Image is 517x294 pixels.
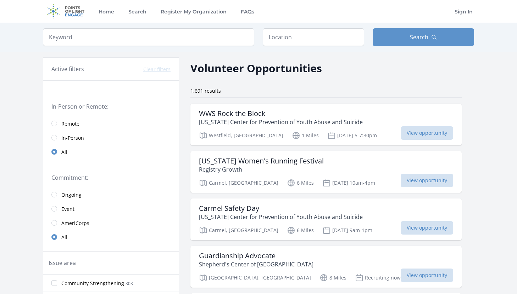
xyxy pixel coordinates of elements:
span: In-Person [61,134,84,142]
h3: Guardianship Advocate [199,252,313,260]
a: Event [43,202,179,216]
span: View opportunity [401,269,453,282]
h3: Carmel Safety Day [199,204,363,213]
button: Clear filters [143,66,171,73]
p: [DATE] 9am-1pm [322,226,372,235]
span: All [61,234,67,241]
a: All [43,145,179,159]
a: Remote [43,116,179,131]
a: AmeriCorps [43,216,179,230]
span: Community Strengthening [61,280,124,287]
p: Recruiting now [355,273,401,282]
p: Westfield, [GEOGRAPHIC_DATA] [199,131,283,140]
h2: Volunteer Opportunities [190,60,322,76]
span: 303 [126,281,133,287]
p: [GEOGRAPHIC_DATA], [GEOGRAPHIC_DATA] [199,273,311,282]
p: Shepherd's Center of [GEOGRAPHIC_DATA] [199,260,313,269]
span: View opportunity [401,126,453,140]
p: [DATE] 5-7:30pm [327,131,377,140]
h3: Active filters [51,65,84,73]
a: Carmel Safety Day [US_STATE] Center for Prevention of Youth Abuse and Suicide Carmel, [GEOGRAPHIC... [190,198,462,240]
input: Community Strengthening 303 [51,280,57,286]
span: Remote [61,120,79,127]
a: WWS Rock the Block [US_STATE] Center for Prevention of Youth Abuse and Suicide Westfield, [GEOGRA... [190,104,462,145]
h3: [US_STATE] Women's Running Festival [199,157,324,165]
p: 6 Miles [287,179,314,187]
span: View opportunity [401,174,453,187]
span: Event [61,206,74,213]
input: Location [263,28,364,46]
span: Search [410,33,428,41]
p: Registry Growth [199,165,324,174]
legend: Commitment: [51,173,171,182]
span: Ongoing [61,191,82,198]
a: In-Person [43,131,179,145]
p: 8 Miles [319,273,346,282]
button: Search [373,28,474,46]
p: [US_STATE] Center for Prevention of Youth Abuse and Suicide [199,213,363,221]
p: 6 Miles [287,226,314,235]
a: All [43,230,179,244]
legend: Issue area [49,259,76,267]
p: Carmel, [GEOGRAPHIC_DATA] [199,179,278,187]
p: Carmel, [GEOGRAPHIC_DATA] [199,226,278,235]
input: Keyword [43,28,254,46]
p: 1 Miles [292,131,319,140]
p: [US_STATE] Center for Prevention of Youth Abuse and Suicide [199,118,363,126]
a: Ongoing [43,188,179,202]
span: View opportunity [401,221,453,235]
a: Guardianship Advocate Shepherd's Center of [GEOGRAPHIC_DATA] [GEOGRAPHIC_DATA], [GEOGRAPHIC_DATA]... [190,246,462,288]
span: AmeriCorps [61,220,89,227]
h3: WWS Rock the Block [199,109,363,118]
a: [US_STATE] Women's Running Festival Registry Growth Carmel, [GEOGRAPHIC_DATA] 6 Miles [DATE] 10am... [190,151,462,193]
span: 1,691 results [190,87,221,94]
legend: In-Person or Remote: [51,102,171,111]
p: [DATE] 10am-4pm [322,179,375,187]
span: All [61,149,67,156]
